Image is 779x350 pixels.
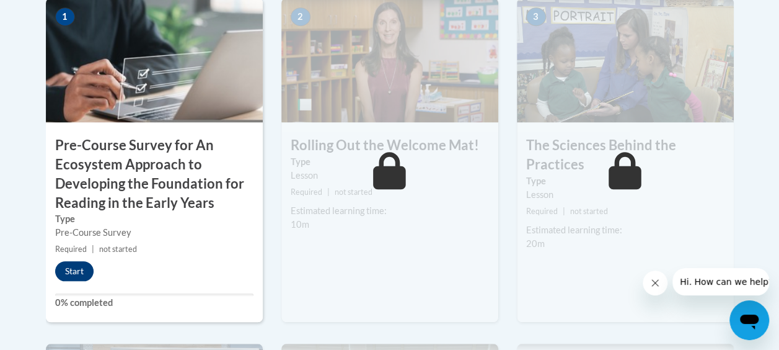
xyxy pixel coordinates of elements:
h3: The Sciences Behind the Practices [517,136,734,174]
span: 3 [526,7,546,26]
iframe: Message from company [672,268,769,295]
div: Estimated learning time: [526,223,724,237]
div: Lesson [291,169,489,182]
span: | [563,207,565,216]
span: 20m [526,238,545,249]
label: Type [55,212,253,226]
span: 10m [291,219,309,230]
iframe: Close message [643,271,667,295]
span: not started [570,207,608,216]
span: Required [291,187,322,197]
label: Type [291,155,489,169]
h3: Rolling Out the Welcome Mat! [281,136,498,155]
span: 1 [55,7,75,26]
span: not started [335,187,372,197]
div: Pre-Course Survey [55,226,253,240]
span: | [327,187,330,197]
span: Hi. How can we help? [7,9,100,19]
h3: Pre-Course Survey for An Ecosystem Approach to Developing the Foundation for Reading in the Early... [46,136,263,212]
span: not started [99,245,137,254]
span: | [92,245,94,254]
label: Type [526,174,724,188]
div: Lesson [526,188,724,202]
span: Required [526,207,558,216]
div: Estimated learning time: [291,204,489,218]
span: 2 [291,7,310,26]
iframe: Button to launch messaging window [729,300,769,340]
label: 0% completed [55,296,253,310]
span: Required [55,245,87,254]
button: Start [55,261,94,281]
